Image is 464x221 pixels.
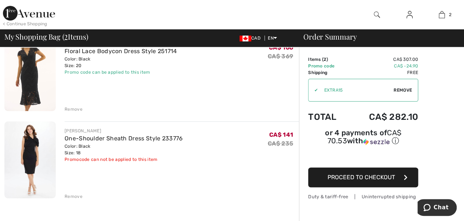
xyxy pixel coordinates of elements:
td: Items ( ) [308,56,348,63]
img: One-Shoulder Sheath Dress Style 233776 [4,121,56,198]
a: One-Shoulder Sheath Dress Style 233776 [65,135,183,142]
div: Order Summary [295,33,460,40]
span: CAD [240,36,263,41]
img: Canadian Dollar [240,36,251,41]
span: 2 [64,31,68,41]
span: CA$ 70.53 [327,128,401,145]
img: My Bag [439,10,445,19]
div: [PERSON_NAME] [65,128,183,134]
s: CA$ 235 [268,140,293,147]
td: Promo code [308,63,348,69]
a: 2 [426,10,458,19]
s: CA$ 369 [268,53,293,60]
div: Color: Black Size: 20 [65,56,177,69]
a: Sign In [401,10,419,19]
td: Shipping [308,69,348,76]
span: CA$ 141 [269,131,293,138]
img: My Info [406,10,413,19]
td: Free [348,69,418,76]
iframe: Opens a widget where you can chat to one of our agents [417,199,457,217]
img: search the website [374,10,380,19]
iframe: PayPal-paypal [308,148,418,165]
div: Color: Black Size: 18 [65,143,183,156]
td: Total [308,104,348,129]
img: Sezzle [363,139,390,145]
span: Remove [394,87,412,93]
span: 2 [324,57,326,62]
div: Promo code can be applied to this item [65,69,177,75]
span: My Shopping Bag ( Items) [4,33,88,40]
input: Promo code [318,79,394,101]
span: CA$ 166 [269,44,293,51]
span: Proceed to Checkout [328,174,395,181]
span: 2 [449,11,451,18]
div: ✔ [308,87,318,93]
div: or 4 payments of with [308,129,418,146]
td: CA$ -24.90 [348,63,418,69]
div: < Continue Shopping [3,21,47,27]
div: Duty & tariff-free | Uninterrupted shipping [308,193,418,200]
div: Remove [65,106,83,113]
td: CA$ 282.10 [348,104,418,129]
span: EN [268,36,277,41]
div: or 4 payments ofCA$ 70.53withSezzle Click to learn more about Sezzle [308,129,418,148]
a: Floral Lace Bodycon Dress Style 251714 [65,48,177,55]
div: Promocode can not be applied to this item [65,156,183,163]
img: Floral Lace Bodycon Dress Style 251714 [4,34,56,111]
img: 1ère Avenue [3,6,55,21]
button: Proceed to Checkout [308,167,418,187]
div: Remove [65,193,83,200]
td: CA$ 307.00 [348,56,418,63]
